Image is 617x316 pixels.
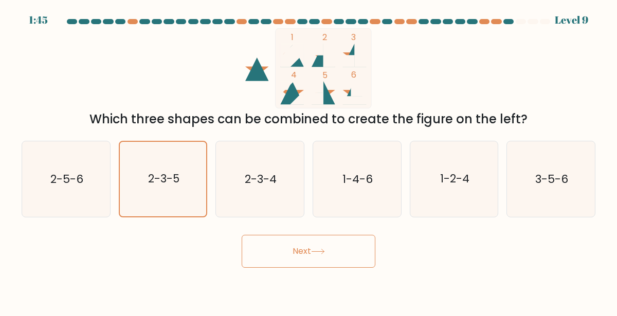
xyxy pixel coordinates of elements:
text: 3-5-6 [535,171,568,187]
text: 2-5-6 [50,171,83,187]
tspan: 1 [291,31,294,43]
tspan: 2 [322,31,327,43]
div: 1:45 [29,12,48,28]
tspan: 4 [291,69,297,81]
tspan: 6 [351,69,356,81]
text: 1-4-6 [342,171,373,187]
div: Which three shapes can be combined to create the figure on the left? [28,110,589,128]
text: 1-2-4 [440,171,469,187]
text: 2-3-4 [245,171,277,187]
text: 2-3-5 [148,171,179,187]
div: Level 9 [555,12,588,28]
button: Next [242,235,375,268]
tspan: 5 [322,69,328,81]
tspan: 3 [351,31,356,43]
